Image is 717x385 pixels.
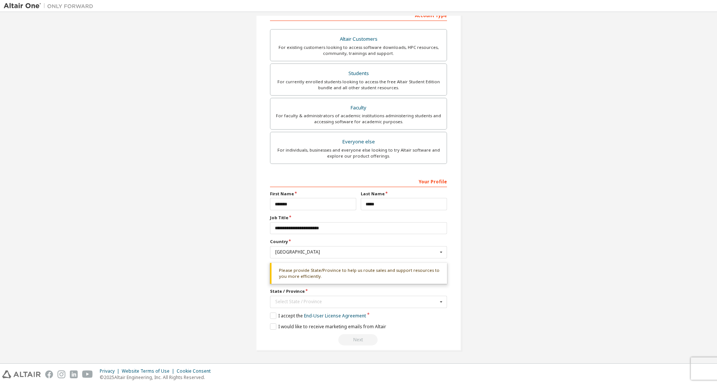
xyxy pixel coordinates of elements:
[275,113,442,125] div: For faculty & administrators of academic institutions administering students and accessing softwa...
[270,175,447,187] div: Your Profile
[45,370,53,378] img: facebook.svg
[275,34,442,44] div: Altair Customers
[275,44,442,56] div: For existing customers looking to access software downloads, HPC resources, community, trainings ...
[270,263,447,284] div: Please provide State/Province to help us route sales and support resources to you more efficiently.
[304,313,366,319] a: End-User License Agreement
[270,288,447,294] label: State / Province
[275,103,442,113] div: Faculty
[100,374,215,381] p: © 2025 Altair Engineering, Inc. All Rights Reserved.
[270,191,356,197] label: First Name
[100,368,122,374] div: Privacy
[275,299,438,304] div: Select State / Province
[270,215,447,221] label: Job Title
[270,323,386,330] label: I would like to receive marketing emails from Altair
[270,313,366,319] label: I accept the
[361,191,447,197] label: Last Name
[275,68,442,79] div: Students
[270,239,447,245] label: Country
[82,370,93,378] img: youtube.svg
[270,334,447,345] div: Read and acccept EULA to continue
[177,368,215,374] div: Cookie Consent
[275,250,438,254] div: [GEOGRAPHIC_DATA]
[122,368,177,374] div: Website Terms of Use
[275,137,442,147] div: Everyone else
[275,79,442,91] div: For currently enrolled students looking to access the free Altair Student Edition bundle and all ...
[2,370,41,378] img: altair_logo.svg
[58,370,65,378] img: instagram.svg
[4,2,97,10] img: Altair One
[70,370,78,378] img: linkedin.svg
[275,147,442,159] div: For individuals, businesses and everyone else looking to try Altair software and explore our prod...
